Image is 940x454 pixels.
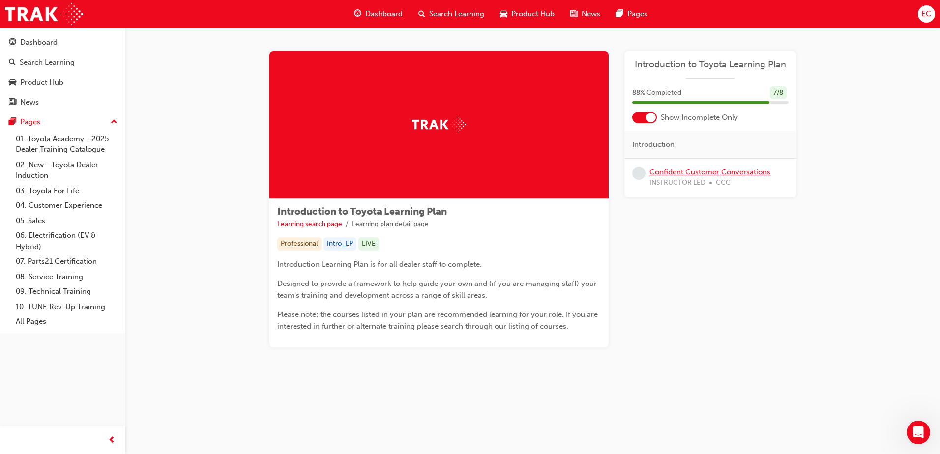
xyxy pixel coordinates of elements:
a: 04. Customer Experience [12,198,121,213]
span: learningRecordVerb_NONE-icon [632,167,646,180]
div: News [20,97,39,108]
span: CCC [716,177,731,189]
a: 06. Electrification (EV & Hybrid) [12,228,121,254]
a: Introduction to Toyota Learning Plan [632,59,789,70]
span: car-icon [9,78,16,87]
a: search-iconSearch Learning [411,4,492,24]
iframe: Intercom live chat [907,421,930,444]
span: search-icon [9,58,16,67]
li: Learning plan detail page [352,219,429,230]
span: Introduction [632,139,675,150]
span: Introduction to Toyota Learning Plan [277,206,447,217]
span: Dashboard [365,8,403,20]
a: Dashboard [4,33,121,52]
a: 09. Technical Training [12,284,121,299]
div: Dashboard [20,37,58,48]
span: guage-icon [354,8,361,20]
button: Pages [4,113,121,131]
img: Trak [5,3,83,25]
a: Learning search page [277,220,342,228]
span: News [582,8,600,20]
a: car-iconProduct Hub [492,4,562,24]
a: 07. Parts21 Certification [12,254,121,269]
span: INSTRUCTOR LED [649,177,705,189]
div: LIVE [358,237,379,251]
span: EC [921,8,931,20]
span: Search Learning [429,8,484,20]
div: Product Hub [20,77,63,88]
a: news-iconNews [562,4,608,24]
div: Intro_LP [323,237,356,251]
a: guage-iconDashboard [346,4,411,24]
div: Professional [277,237,322,251]
span: pages-icon [9,118,16,127]
div: 7 / 8 [770,86,787,100]
span: 88 % Completed [632,87,681,99]
a: 10. TUNE Rev-Up Training [12,299,121,314]
a: Product Hub [4,73,121,91]
a: 01. Toyota Academy - 2025 Dealer Training Catalogue [12,131,121,157]
a: 03. Toyota For Life [12,183,121,199]
span: up-icon [111,116,117,129]
a: 05. Sales [12,213,121,228]
span: news-icon [9,98,16,107]
a: All Pages [12,314,121,329]
span: Introduction Learning Plan is for all dealer staff to complete. [277,260,482,269]
button: EC [918,5,935,23]
span: Show Incomplete Only [661,112,738,123]
span: Designed to provide a framework to help guide your own and (if you are managing staff) your team'... [277,279,599,300]
span: guage-icon [9,38,16,47]
span: Product Hub [511,8,555,20]
span: prev-icon [108,434,116,447]
div: Search Learning [20,57,75,68]
button: DashboardSearch LearningProduct HubNews [4,31,121,113]
a: News [4,93,121,112]
span: pages-icon [616,8,623,20]
a: 02. New - Toyota Dealer Induction [12,157,121,183]
span: Pages [627,8,647,20]
a: Search Learning [4,54,121,72]
div: Pages [20,116,40,128]
a: pages-iconPages [608,4,655,24]
a: 08. Service Training [12,269,121,284]
a: Confident Customer Conversations [649,168,770,176]
span: search-icon [418,8,425,20]
span: Please note: the courses listed in your plan are recommended learning for your role. If you are i... [277,310,600,331]
span: car-icon [500,8,507,20]
img: Trak [412,117,466,132]
span: news-icon [570,8,578,20]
